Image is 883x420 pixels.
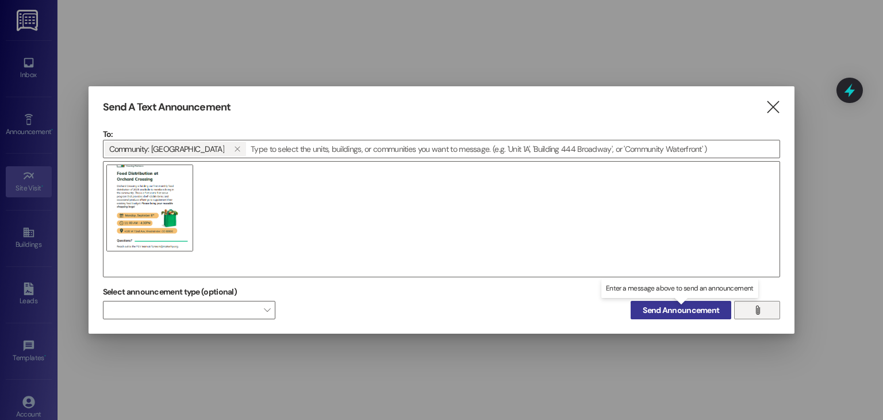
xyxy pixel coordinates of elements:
i:  [753,306,762,315]
i:  [234,144,240,154]
label: Select announcement type (optional) [103,283,237,301]
p: To: [103,128,781,140]
input: Type to select the units, buildings, or communities you want to message. (e.g. 'Unit 1A', 'Buildi... [247,140,780,158]
i:  [765,101,781,113]
button: Community: Orchard Crossing [229,142,246,156]
p: Enter a message above to send an announcement [606,284,754,293]
img: 654-1757350390857.png [106,165,194,252]
span: Community: Orchard Crossing [109,142,224,156]
span: Send Announcement [643,304,719,316]
h3: Send A Text Announcement [103,101,231,114]
button: Send Announcement [631,301,731,319]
